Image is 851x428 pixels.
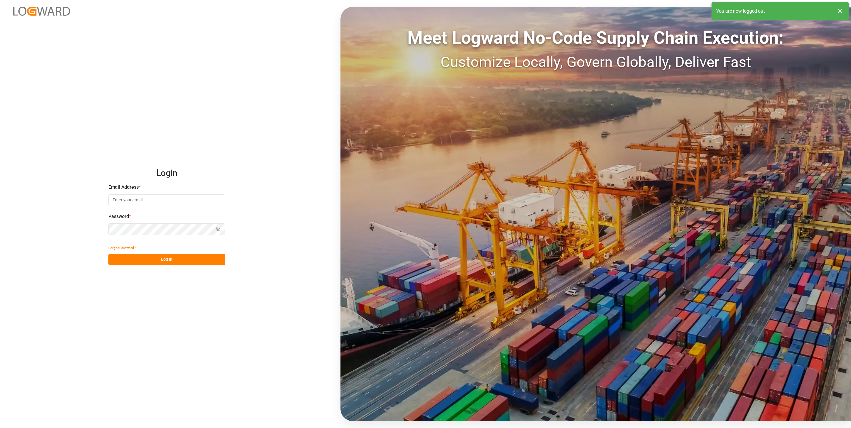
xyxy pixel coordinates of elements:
h2: Login [108,163,225,184]
img: Logward_new_orange.png [13,7,70,16]
span: Password [108,213,129,220]
div: Customize Locally, Govern Globally, Deliver Fast [340,51,851,73]
button: Log In [108,254,225,265]
button: Forgot Password? [108,242,136,254]
span: Email Address [108,184,139,191]
div: Meet Logward No-Code Supply Chain Execution: [340,25,851,51]
input: Enter your email [108,194,225,206]
div: You are now logged out [716,8,831,15]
